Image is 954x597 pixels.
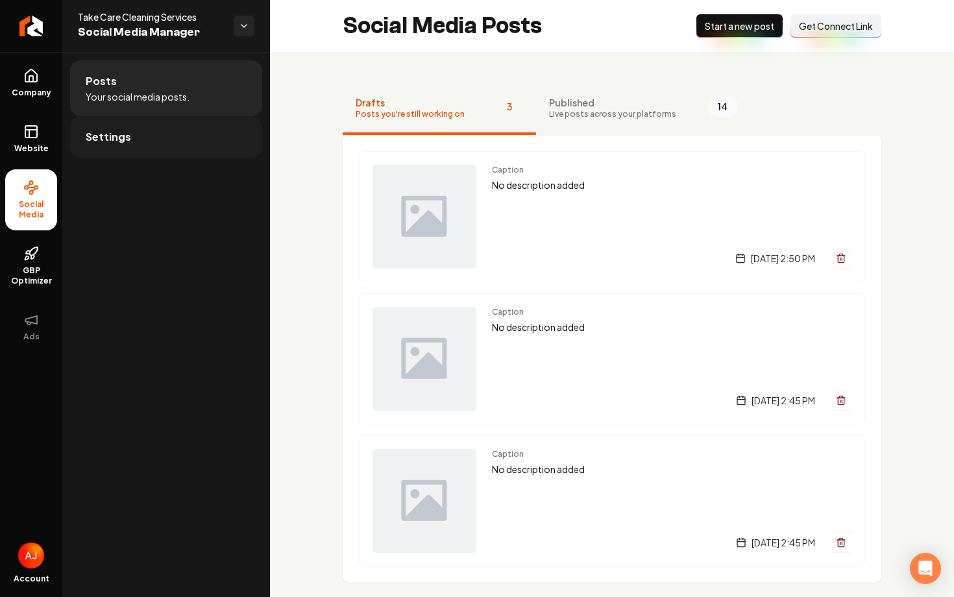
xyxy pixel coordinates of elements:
[492,320,851,335] p: No description added
[373,165,476,269] img: Post preview
[492,449,851,459] span: Caption
[14,574,49,584] span: Account
[492,165,851,175] span: Caption
[70,116,262,158] a: Settings
[496,96,523,117] span: 3
[373,449,476,553] img: Post preview
[343,13,542,39] h2: Social Media Posts
[696,14,783,38] button: Start a new post
[549,96,676,109] span: Published
[707,96,738,117] span: 14
[752,394,815,407] span: [DATE] 2:45 PM
[799,19,873,32] span: Get Connect Link
[359,293,865,424] a: Post previewCaptionNo description added[DATE] 2:45 PM
[86,129,131,145] span: Settings
[343,83,881,135] nav: Tabs
[86,90,190,103] span: Your social media posts.
[86,73,117,89] span: Posts
[536,83,751,135] button: PublishedLive posts across your platforms14
[492,462,851,477] p: No description added
[910,553,941,584] div: Open Intercom Messenger
[790,14,881,38] button: Get Connect Link
[19,16,43,36] img: Rebolt Logo
[705,19,774,32] span: Start a new post
[5,302,57,352] button: Ads
[751,252,815,265] span: [DATE] 2:50 PM
[752,536,815,549] span: [DATE] 2:45 PM
[18,332,45,342] span: Ads
[343,83,536,135] button: DraftsPosts you're still working on3
[492,178,851,193] p: No description added
[18,542,44,568] img: Austin Jellison
[492,307,851,317] span: Caption
[5,58,57,108] a: Company
[78,10,223,23] span: Take Care Cleaning Services
[373,307,476,411] img: Post preview
[78,23,223,42] span: Social Media Manager
[18,542,44,568] button: Open user button
[5,114,57,164] a: Website
[359,151,865,282] a: Post previewCaptionNo description added[DATE] 2:50 PM
[356,109,465,119] span: Posts you're still working on
[5,199,57,220] span: Social Media
[549,109,676,119] span: Live posts across your platforms
[9,143,54,154] span: Website
[6,88,56,98] span: Company
[5,236,57,297] a: GBP Optimizer
[5,265,57,286] span: GBP Optimizer
[356,96,465,109] span: Drafts
[359,435,865,567] a: Post previewCaptionNo description added[DATE] 2:45 PM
